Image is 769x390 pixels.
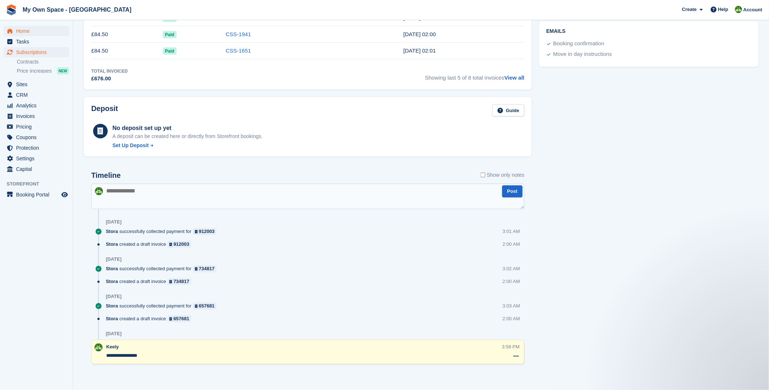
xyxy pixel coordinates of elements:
[4,143,69,153] a: menu
[503,303,520,310] div: 3:03 AM
[106,241,118,248] span: Stora
[16,26,60,36] span: Home
[168,278,191,285] a: 734817
[16,47,60,57] span: Subscriptions
[503,228,520,235] div: 3:01 AM
[504,74,524,81] a: View all
[4,164,69,174] a: menu
[95,187,103,195] img: Keely
[503,241,520,248] div: 2:00 AM
[106,303,118,310] span: Stora
[106,316,118,322] span: Stora
[20,4,134,16] a: My Own Space - [GEOGRAPHIC_DATA]
[4,47,69,57] a: menu
[173,278,189,285] div: 734817
[503,278,520,285] div: 2:00 AM
[163,31,176,38] span: Paid
[91,104,118,116] h2: Deposit
[404,15,436,21] time: 2025-07-24 01:00:23 UTC
[112,142,263,149] a: Set Up Deposit
[193,303,217,310] a: 657681
[553,39,604,48] div: Booking confirmation
[199,265,215,272] div: 734817
[481,171,524,179] label: Show only notes
[492,104,524,116] a: Guide
[112,142,149,149] div: Set Up Deposit
[106,331,122,337] div: [DATE]
[193,265,217,272] a: 734817
[226,31,251,37] a: CSS-1941
[481,171,485,179] input: Show only notes
[4,100,69,111] a: menu
[735,6,742,13] img: Keely
[553,50,612,59] div: Move in day instructions
[4,90,69,100] a: menu
[106,278,195,285] div: created a draft invoice
[16,143,60,153] span: Protection
[106,316,195,322] div: created a draft invoice
[16,164,60,174] span: Capital
[106,265,118,272] span: Stora
[4,26,69,36] a: menu
[112,133,263,140] p: A deposit can be created here or directly from Storefront bookings.
[546,28,751,34] h2: Emails
[112,124,263,133] div: No deposit set up yet
[106,241,195,248] div: created a draft invoice
[199,228,215,235] div: 912003
[16,190,60,200] span: Booking Portal
[168,316,191,322] a: 657681
[106,257,122,263] div: [DATE]
[16,132,60,142] span: Coupons
[16,100,60,111] span: Analytics
[106,228,220,235] div: successfully collected payment for
[7,180,73,188] span: Storefront
[4,37,69,47] a: menu
[91,26,163,43] td: £84.50
[16,111,60,121] span: Invoices
[17,67,69,75] a: Price increases NEW
[106,278,118,285] span: Stora
[106,265,220,272] div: successfully collected payment for
[226,47,251,54] a: CSS-1651
[4,122,69,132] a: menu
[404,31,436,37] time: 2025-06-24 01:00:19 UTC
[743,6,762,14] span: Account
[4,111,69,121] a: menu
[16,122,60,132] span: Pricing
[16,90,60,100] span: CRM
[404,47,436,54] time: 2025-05-24 01:01:12 UTC
[425,68,524,83] span: Showing last 5 of 8 total invoices
[718,6,728,13] span: Help
[503,265,520,272] div: 3:02 AM
[4,132,69,142] a: menu
[106,228,118,235] span: Stora
[502,186,523,198] button: Post
[173,316,189,322] div: 657681
[91,74,128,83] div: £676.00
[168,241,191,248] a: 912003
[173,241,189,248] div: 912003
[16,79,60,89] span: Sites
[17,58,69,65] a: Contracts
[163,47,176,55] span: Paid
[4,153,69,164] a: menu
[91,43,163,59] td: £84.50
[16,37,60,47] span: Tasks
[503,316,520,322] div: 2:00 AM
[106,303,220,310] div: successfully collected payment for
[91,171,121,180] h2: Timeline
[16,153,60,164] span: Settings
[6,4,17,15] img: stora-icon-8386f47178a22dfd0bd8f6a31ec36ba5ce8667c1dd55bd0f319d3a0aa187defe.svg
[60,190,69,199] a: Preview store
[682,6,697,13] span: Create
[106,344,119,350] span: Keely
[57,67,69,74] div: NEW
[106,294,122,300] div: [DATE]
[4,190,69,200] a: menu
[502,344,520,351] div: 3:58 PM
[91,68,128,74] div: Total Invoiced
[193,228,217,235] a: 912003
[95,344,103,352] img: Keely
[199,303,215,310] div: 657681
[4,79,69,89] a: menu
